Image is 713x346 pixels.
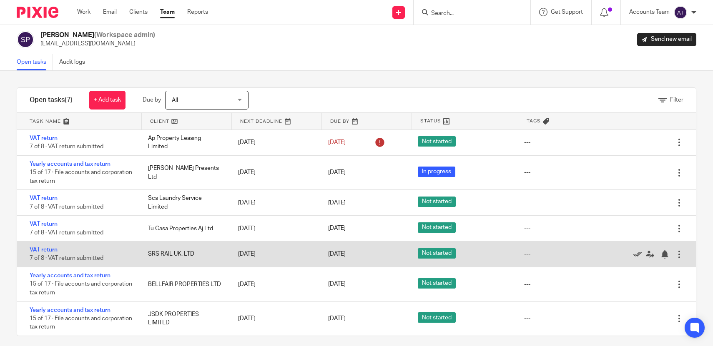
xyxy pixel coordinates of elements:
span: Not started [418,222,456,233]
span: 7 of 8 · VAT return submitted [30,256,103,261]
a: Open tasks [17,54,53,70]
a: VAT return [30,247,58,253]
div: --- [524,224,530,233]
span: 15 of 17 · File accounts and corporation tax return [30,316,132,330]
a: VAT return [30,195,58,201]
div: [DATE] [230,164,320,181]
span: [DATE] [328,281,346,287]
div: [DATE] [230,194,320,211]
div: --- [524,168,530,177]
span: [DATE] [328,139,346,145]
span: [DATE] [328,200,346,206]
span: Not started [418,248,456,259]
div: JSDK PROPERTIES LIMITED [140,306,230,331]
span: [DATE] [328,170,346,176]
span: 15 of 17 · File accounts and corporation tax return [30,169,132,184]
img: svg%3E [17,31,34,48]
a: VAT return [30,135,58,141]
span: (7) [65,97,73,103]
div: --- [524,199,530,207]
a: Email [103,8,117,16]
a: Work [77,8,90,16]
div: [DATE] [230,220,320,237]
span: All [172,97,178,103]
span: (Workspace admin) [94,32,155,38]
div: BELLFAIR PROPERTIES LTD [140,276,230,293]
div: [DATE] [230,276,320,293]
div: [DATE] [230,134,320,151]
span: 7 of 8 · VAT return submitted [30,144,103,150]
span: [DATE] [328,251,346,257]
a: Yearly accounts and tax return [30,307,110,313]
a: Send new email [637,33,696,46]
span: Filter [670,97,683,103]
div: --- [524,138,530,147]
span: Not started [418,312,456,323]
span: Status [420,117,441,124]
span: Not started [418,136,456,147]
a: Yearly accounts and tax return [30,161,110,167]
p: Accounts Team [629,8,670,16]
div: SRS RAIL UK. LTD [140,246,230,262]
a: Team [160,8,175,16]
span: 7 of 8 · VAT return submitted [30,204,103,210]
p: [EMAIL_ADDRESS][DOMAIN_NAME] [40,40,155,48]
div: --- [524,280,530,289]
span: Not started [418,278,456,289]
div: --- [524,250,530,258]
div: [DATE] [230,310,320,327]
a: + Add task [89,91,126,110]
div: Ap Property Leasing Limited [140,130,230,155]
a: Clients [129,8,148,16]
div: Tu Casa Properties Aj Ltd [140,220,230,237]
img: svg%3E [674,6,687,19]
div: --- [524,314,530,323]
a: Reports [187,8,208,16]
h1: Open tasks [30,96,73,105]
span: 7 of 8 · VAT return submitted [30,230,103,236]
p: Due by [143,96,161,104]
a: Mark as done [633,250,646,258]
span: Tags [527,117,541,124]
span: Not started [418,197,456,207]
h2: [PERSON_NAME] [40,31,155,40]
img: Pixie [17,7,58,18]
div: [DATE] [230,246,320,262]
div: Scs Laundry Service Limited [140,190,230,215]
a: Audit logs [59,54,91,70]
span: In progress [418,167,455,177]
input: Search [430,10,505,17]
div: [PERSON_NAME] Presents Ltd [140,160,230,185]
span: [DATE] [328,226,346,231]
span: 15 of 17 · File accounts and corporation tax return [30,281,132,296]
span: Get Support [551,9,583,15]
a: Yearly accounts and tax return [30,273,110,279]
a: VAT return [30,221,58,227]
span: [DATE] [328,316,346,321]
